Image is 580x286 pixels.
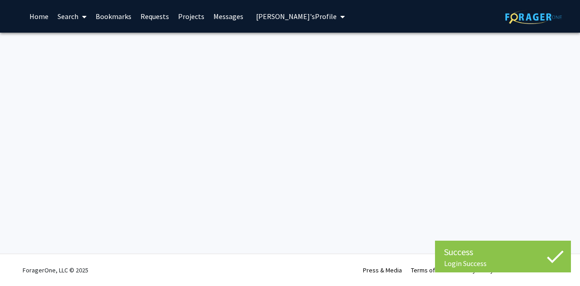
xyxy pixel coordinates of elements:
[256,12,337,21] span: [PERSON_NAME]'s Profile
[411,266,447,274] a: Terms of Use
[136,0,174,32] a: Requests
[53,0,91,32] a: Search
[25,0,53,32] a: Home
[505,10,562,24] img: ForagerOne Logo
[23,254,88,286] div: ForagerOne, LLC © 2025
[444,259,562,268] div: Login Success
[444,245,562,259] div: Success
[174,0,209,32] a: Projects
[363,266,402,274] a: Press & Media
[209,0,248,32] a: Messages
[91,0,136,32] a: Bookmarks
